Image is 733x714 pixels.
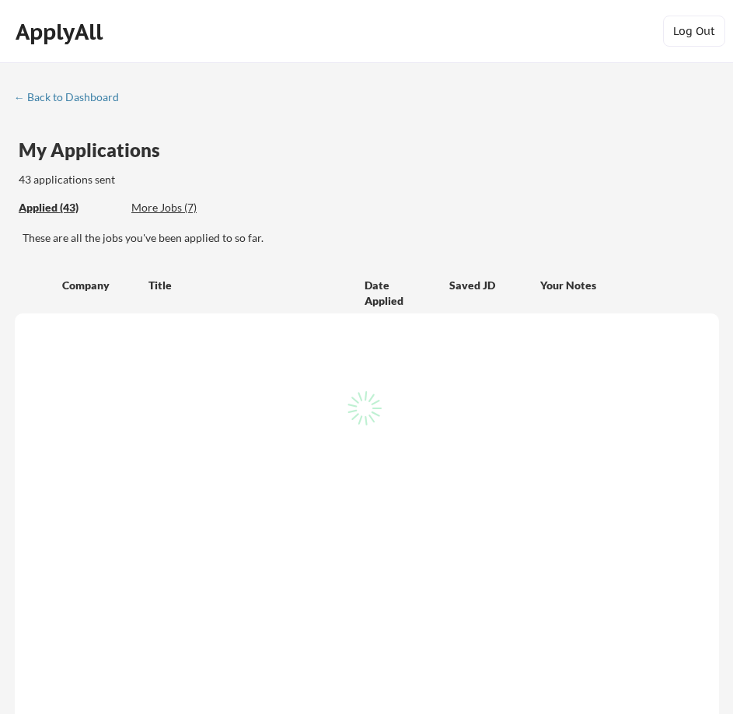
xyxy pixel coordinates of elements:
[16,19,107,45] div: ApplyAll
[19,200,120,216] div: These are all the jobs you've been applied to so far.
[540,278,705,293] div: Your Notes
[62,278,134,293] div: Company
[131,200,246,215] div: More Jobs (7)
[131,200,246,216] div: These are job applications we think you'd be a good fit for, but couldn't apply you to automatica...
[663,16,725,47] button: Log Out
[19,172,319,187] div: 43 applications sent
[365,278,428,308] div: Date Applied
[23,230,719,246] div: These are all the jobs you've been applied to so far.
[19,200,120,215] div: Applied (43)
[19,141,173,159] div: My Applications
[449,271,540,299] div: Saved JD
[14,91,131,107] a: ← Back to Dashboard
[148,278,350,293] div: Title
[14,92,131,103] div: ← Back to Dashboard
